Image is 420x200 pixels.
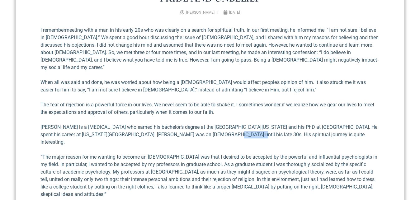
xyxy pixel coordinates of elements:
[40,101,380,116] p: The fear of rejection is a powerful force in our lives. We never seem to be able to shake it. I s...
[40,153,380,198] p: “The major reason for me wanting to become an [DEMOGRAPHIC_DATA] was that I desired to be accepte...
[40,26,380,71] p: meeting with a man in his early 20s who was clearly on a search for spiritual truth. In our first...
[40,79,380,94] p: When all was said and done, he was worried about how being a [DEMOGRAPHIC_DATA] would affect peop...
[40,27,65,33] span: I remember
[223,10,240,15] a: [DATE]
[40,123,380,146] p: [PERSON_NAME] is a [MEDICAL_DATA] who earned his bachelor’s degree at the [GEOGRAPHIC_DATA][US_ST...
[229,10,240,15] time: [DATE]
[186,10,218,15] span: [PERSON_NAME] III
